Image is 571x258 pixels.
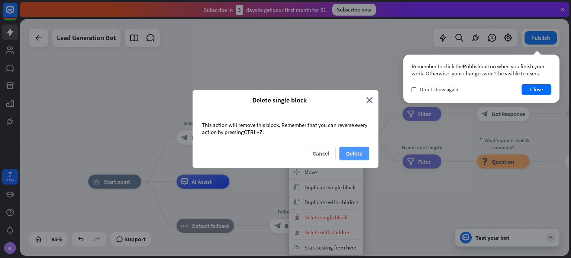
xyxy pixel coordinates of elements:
[244,128,262,135] span: CTRL+Z
[198,96,361,104] span: Delete single block
[522,84,551,95] button: Close
[366,96,373,104] i: close
[6,3,28,25] button: Open LiveChat chat widget
[463,63,480,70] span: Publish
[193,110,378,147] div: This action will remove this block. Remember that you can reverse every action by pressing .
[420,86,458,93] span: Don't show again
[339,147,369,160] button: Delete
[306,147,336,160] button: Cancel
[412,63,551,77] div: Remember to click the button when you finish your work. Otherwise, your changes won’t be visible ...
